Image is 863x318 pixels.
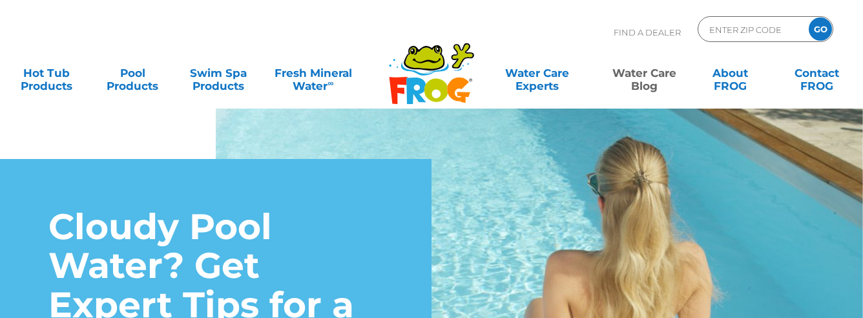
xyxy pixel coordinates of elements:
a: Water CareExperts [483,60,592,86]
a: ContactFROG [783,60,850,86]
a: AboutFROG [697,60,764,86]
a: Hot TubProducts [13,60,80,86]
input: GO [809,17,832,41]
a: Water CareBlog [611,60,678,86]
a: Fresh MineralWater∞ [271,60,355,86]
p: Find A Dealer [614,16,681,48]
a: PoolProducts [99,60,166,86]
sup: ∞ [328,78,333,88]
a: Swim SpaProducts [185,60,253,86]
img: Frog Products Logo [382,26,481,105]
